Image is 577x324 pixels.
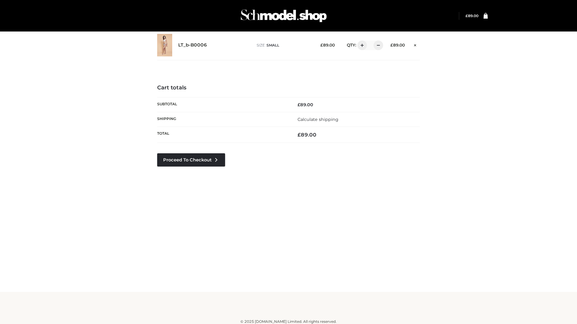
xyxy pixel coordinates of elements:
th: Shipping [157,112,288,127]
span: £ [466,13,468,18]
bdi: 89.00 [298,102,313,107]
div: QTY: [341,40,381,50]
span: £ [390,43,393,47]
bdi: 89.00 [298,132,316,138]
span: £ [298,102,300,107]
bdi: 89.00 [320,43,335,47]
a: Calculate shipping [298,117,338,122]
th: Total [157,127,288,143]
bdi: 89.00 [466,13,478,18]
h4: Cart totals [157,85,420,91]
span: £ [320,43,323,47]
span: £ [298,132,301,138]
a: LT_b-B0006 [178,42,207,48]
th: Subtotal [157,97,288,112]
span: SMALL [267,43,279,47]
img: Schmodel Admin 964 [239,4,329,28]
a: £89.00 [466,13,478,18]
bdi: 89.00 [390,43,405,47]
a: Proceed to Checkout [157,153,225,166]
p: size : [257,43,311,48]
a: Remove this item [411,40,420,48]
